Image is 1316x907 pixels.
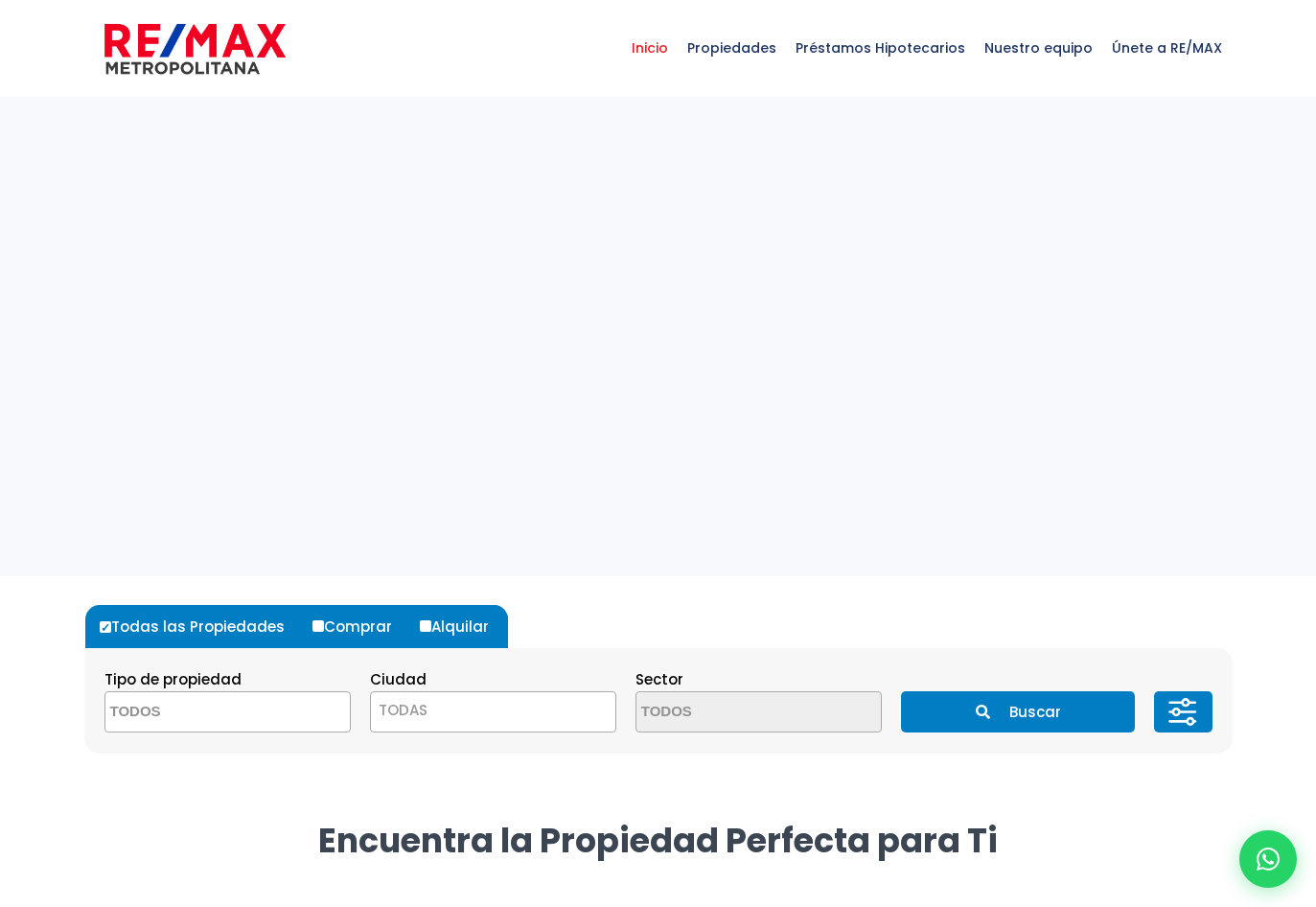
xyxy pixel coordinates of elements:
span: Sector [635,669,683,689]
span: Ciudad [370,669,427,689]
span: TODAS [371,697,615,724]
span: Nuestro equipo [975,19,1102,77]
span: TODAS [370,691,616,733]
textarea: Search [105,692,291,733]
span: Únete a RE/MAX [1102,19,1232,77]
span: Inicio [622,19,678,77]
span: Tipo de propiedad [104,669,242,689]
input: Todas las Propiedades [100,621,111,633]
span: Propiedades [678,19,786,77]
label: Alquilar [415,605,508,648]
img: remax-metropolitana-logo [104,20,286,78]
label: Comprar [308,605,411,648]
span: TODAS [379,700,427,720]
input: Comprar [312,620,324,632]
textarea: Search [636,692,822,733]
input: Alquilar [420,620,431,632]
strong: Encuentra la Propiedad Perfecta para Ti [318,817,998,864]
label: Todas las Propiedades [95,605,304,648]
span: Préstamos Hipotecarios [786,19,975,77]
button: Buscar [901,691,1135,733]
